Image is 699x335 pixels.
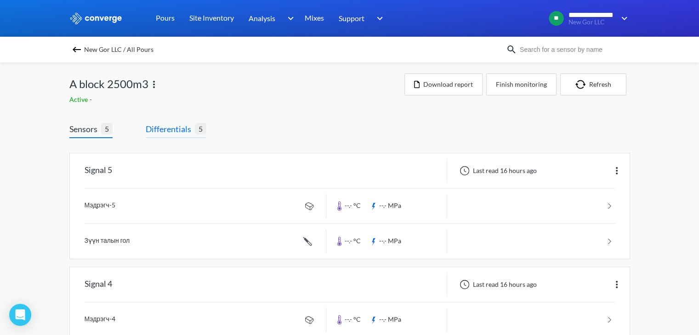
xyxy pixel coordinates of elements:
[148,79,159,90] img: more.svg
[455,165,540,176] div: Last read 16 hours ago
[486,73,557,95] button: Finish monitoring
[575,80,589,89] img: icon-refresh.svg
[249,12,275,24] span: Analysis
[69,12,123,24] img: logo_ewhite.svg
[9,304,31,326] div: Open Intercom Messenger
[339,12,364,24] span: Support
[69,75,148,93] span: A block 2500m3
[611,165,622,176] img: more.svg
[195,123,206,134] span: 5
[568,19,615,26] span: New Gor LLC
[69,95,90,103] span: Active
[371,13,386,24] img: downArrow.svg
[455,279,540,290] div: Last read 16 hours ago
[404,73,483,95] button: Download report
[146,123,195,135] span: Differentials
[414,81,420,88] img: icon-file.svg
[506,44,517,55] img: icon-search.svg
[611,279,622,290] img: more.svg
[84,43,153,56] span: New Gor LLC / All Pours
[560,73,626,95] button: Refresh
[85,273,112,296] div: Signal 4
[615,13,630,24] img: downArrow.svg
[101,123,113,134] span: 5
[69,123,101,135] span: Sensors
[517,45,628,55] input: Search for a sensor by name
[71,44,82,55] img: backspace.svg
[90,95,94,103] span: -
[85,159,112,183] div: Signal 5
[281,13,296,24] img: downArrow.svg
